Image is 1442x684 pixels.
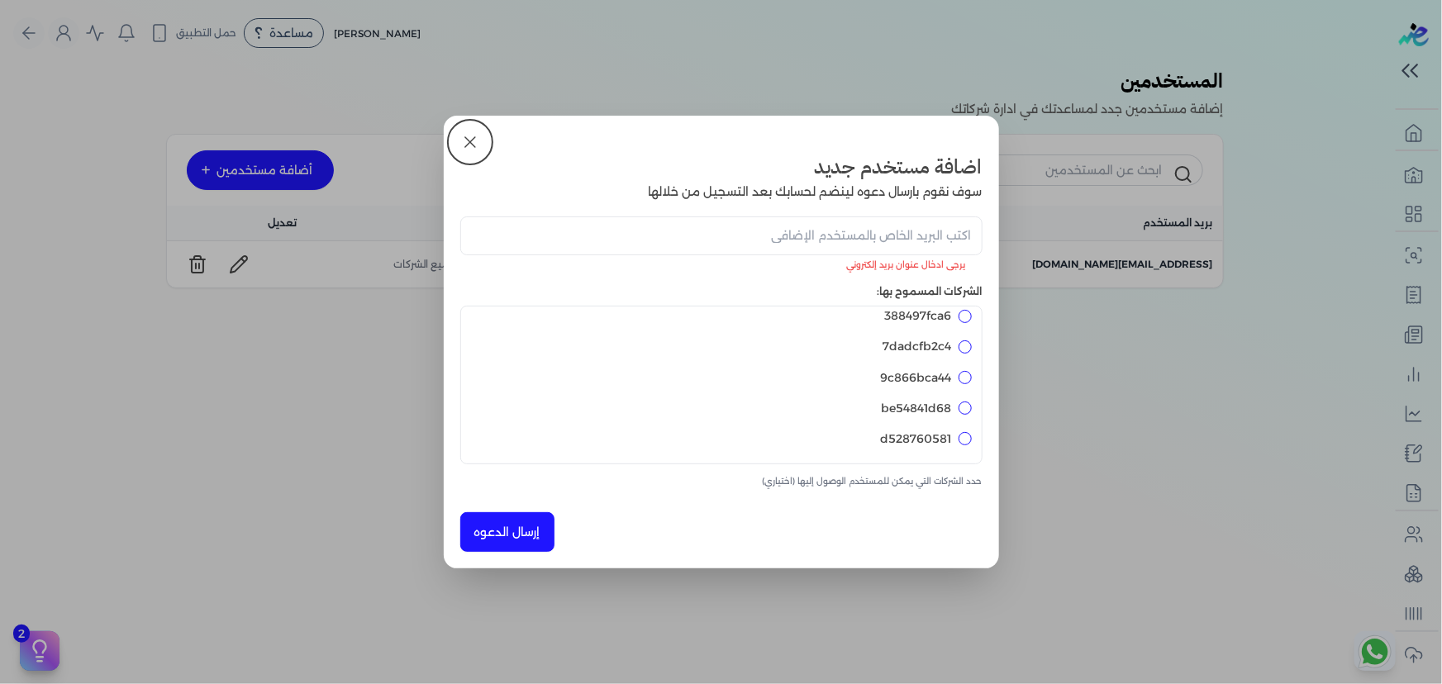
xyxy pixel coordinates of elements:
[460,182,983,203] p: سوف نقوم بارسال دعوه لينضم لحسابك بعد التسجيل من خلالها
[881,430,952,448] label: d528760581
[885,307,952,325] label: 388497fca6
[460,216,983,255] input: اكتب البريد الخاص بالمستخدم الإضافي
[882,400,952,417] label: be54841d68
[460,512,554,552] button: إرسال الدعوه
[460,284,983,299] label: الشركات المسموح بها:
[460,259,966,272] li: يرجى ادخال عنوان بريد إلكتروني
[883,338,952,355] label: 7dadcfb2c4
[460,471,983,492] p: حدد الشركات التي يمكن للمستخدم الوصول إليها (اختياري)
[460,152,983,182] h3: اضافة مستخدم جديد
[881,369,952,387] label: 9c866bca44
